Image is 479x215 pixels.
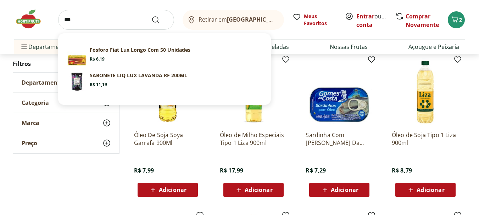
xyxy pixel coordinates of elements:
[90,56,105,62] span: R$ 6,19
[13,133,119,153] button: Preço
[159,187,186,193] span: Adicionar
[304,13,336,27] span: Meus Favoritos
[90,46,190,53] p: Fósforo Fiat Lux Longo Com 50 Unidades
[67,46,87,66] img: Principal
[309,183,369,197] button: Adicionar
[22,140,37,147] span: Preço
[293,13,336,27] a: Meus Favoritos
[13,57,120,71] h2: Filtros
[392,166,412,174] span: R$ 8,79
[13,93,119,113] button: Categoria
[392,58,459,125] img: Óleo de Soja Tipo 1 Liza 900ml
[459,16,462,23] span: 2
[227,16,346,23] b: [GEOGRAPHIC_DATA]/[GEOGRAPHIC_DATA]
[14,9,50,30] img: Hortifruti
[199,16,277,23] span: Retirar em
[220,131,287,147] a: Óleo de Milho Especiais Tipo 1 Liza 900ml
[13,73,119,92] button: Departamento
[408,43,459,51] a: Açougue e Peixaria
[448,11,465,28] button: Carrinho
[151,16,168,24] button: Submit Search
[134,166,154,174] span: R$ 7,99
[356,12,374,20] a: Entrar
[223,183,284,197] button: Adicionar
[306,166,326,174] span: R$ 7,29
[138,183,198,197] button: Adicionar
[20,38,71,55] span: Departamentos
[306,58,373,125] img: Sardinha Com Óleo Gomes Da Costa Lata 84G
[13,113,119,133] button: Marca
[417,187,444,193] span: Adicionar
[356,12,388,29] span: ou
[392,131,459,147] a: Óleo de Soja Tipo 1 Liza 900ml
[134,131,201,147] a: Óleo De Soja Soya Garrafa 900Ml
[22,79,63,86] span: Departamento
[330,43,368,51] a: Nossas Frutas
[22,119,39,126] span: Marca
[395,183,456,197] button: Adicionar
[64,69,265,95] a: PrincipalSABONETE LIQ LUX LAVANDA RF 200MLR$ 11,19
[58,10,174,30] input: search
[331,187,358,193] span: Adicionar
[64,44,265,69] a: PrincipalFósforo Fiat Lux Longo Com 50 UnidadesR$ 6,19
[90,82,107,87] span: R$ 11,19
[406,12,439,29] a: Comprar Novamente
[245,187,272,193] span: Adicionar
[90,72,187,79] p: SABONETE LIQ LUX LAVANDA RF 200ML
[67,72,87,92] img: Principal
[22,99,49,106] span: Categoria
[183,10,284,30] button: Retirar em[GEOGRAPHIC_DATA]/[GEOGRAPHIC_DATA]
[306,131,373,147] a: Sardinha Com [PERSON_NAME] Da Costa Lata 84G
[220,166,243,174] span: R$ 17,99
[20,38,28,55] button: Menu
[356,12,395,29] a: Criar conta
